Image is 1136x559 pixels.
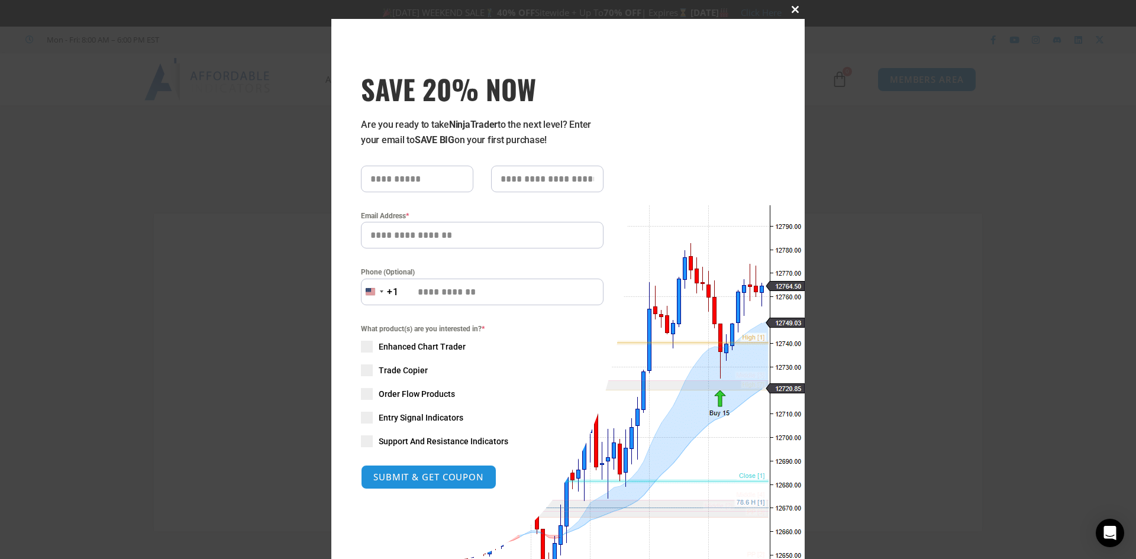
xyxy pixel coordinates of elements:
span: Order Flow Products [379,388,455,400]
span: Trade Copier [379,364,428,376]
button: SUBMIT & GET COUPON [361,465,496,489]
span: What product(s) are you interested in? [361,323,603,335]
label: Email Address [361,210,603,222]
strong: SAVE BIG [415,134,454,146]
label: Entry Signal Indicators [361,412,603,424]
div: Open Intercom Messenger [1096,519,1124,547]
span: Entry Signal Indicators [379,412,463,424]
span: Enhanced Chart Trader [379,341,466,353]
button: Selected country [361,279,399,305]
span: SAVE 20% NOW [361,72,603,105]
strong: NinjaTrader [449,119,498,130]
label: Trade Copier [361,364,603,376]
label: Order Flow Products [361,388,603,400]
span: Support And Resistance Indicators [379,435,508,447]
div: +1 [387,285,399,300]
label: Enhanced Chart Trader [361,341,603,353]
label: Phone (Optional) [361,266,603,278]
p: Are you ready to take to the next level? Enter your email to on your first purchase! [361,117,603,148]
label: Support And Resistance Indicators [361,435,603,447]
